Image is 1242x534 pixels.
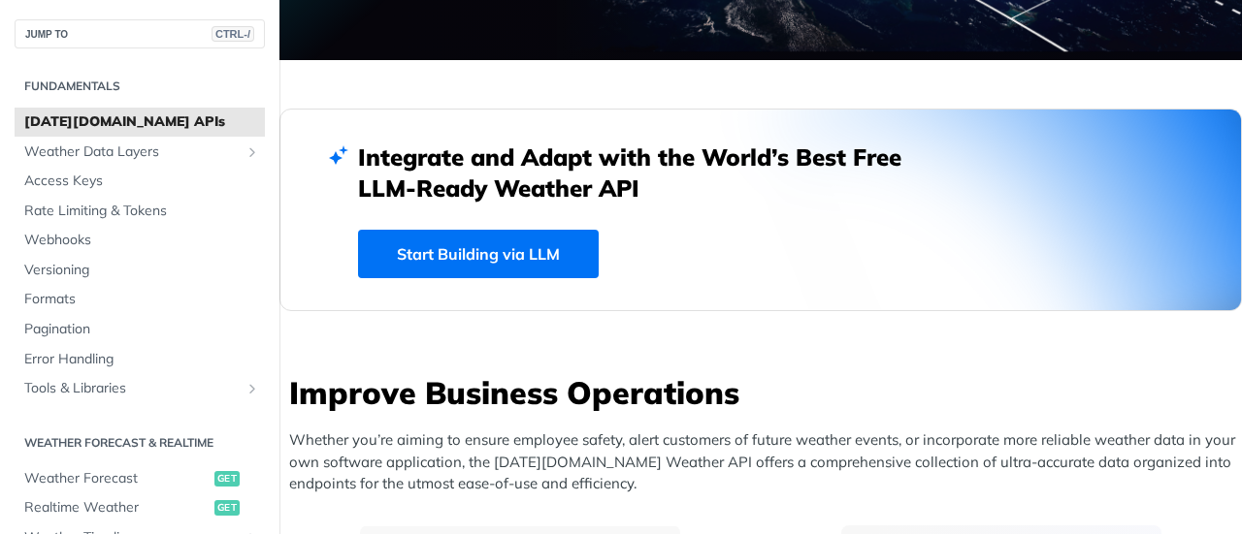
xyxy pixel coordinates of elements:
[15,315,265,344] a: Pagination
[15,138,265,167] a: Weather Data LayersShow subpages for Weather Data Layers
[24,261,260,280] span: Versioning
[245,381,260,396] button: Show subpages for Tools & Libraries
[15,78,265,95] h2: Fundamentals
[15,493,265,522] a: Realtime Weatherget
[24,379,240,398] span: Tools & Libraries
[358,141,931,204] h2: Integrate and Adapt with the World’s Best Free LLM-Ready Weather API
[24,142,240,162] span: Weather Data Layers
[15,374,265,403] a: Tools & LibrariesShow subpages for Tools & Libraries
[212,26,254,42] span: CTRL-/
[15,19,265,48] button: JUMP TOCTRL-/
[245,144,260,160] button: Show subpages for Weather Data Layers
[15,108,265,137] a: [DATE][DOMAIN_NAME] APIs
[24,320,260,339] span: Pagination
[24,202,260,221] span: Rate Limiting & Tokens
[15,197,265,226] a: Rate Limiting & Tokens
[15,464,265,493] a: Weather Forecastget
[24,172,260,191] span: Access Keys
[15,345,265,374] a: Error Handling
[15,256,265,285] a: Versioning
[15,285,265,314] a: Formats
[24,350,260,369] span: Error Handling
[15,226,265,255] a: Webhooks
[214,471,240,487] span: get
[289,371,1242,414] h3: Improve Business Operations
[24,231,260,250] span: Webhooks
[24,469,210,488] span: Weather Forecast
[358,230,599,278] a: Start Building via LLM
[15,167,265,196] a: Access Keys
[24,498,210,518] span: Realtime Weather
[24,290,260,309] span: Formats
[214,500,240,516] span: get
[15,434,265,452] h2: Weather Forecast & realtime
[24,112,260,132] span: [DATE][DOMAIN_NAME] APIs
[289,429,1242,495] p: Whether you’re aiming to ensure employee safety, alert customers of future weather events, or inc...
